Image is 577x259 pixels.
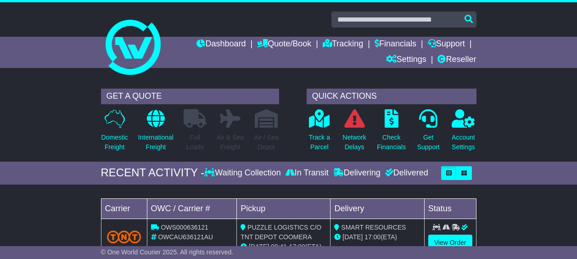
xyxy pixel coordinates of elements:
a: InternationalFreight [138,109,174,157]
p: Domestic Freight [101,133,128,152]
a: CheckFinancials [376,109,406,157]
a: Tracking [323,37,363,52]
a: GetSupport [417,109,440,157]
a: Track aParcel [308,109,331,157]
p: Full Loads [184,133,207,152]
td: Status [424,198,476,219]
p: Air & Sea Freight [217,133,244,152]
a: View Order [428,235,472,251]
a: Settings [386,52,426,68]
div: GET A QUOTE [101,89,279,104]
div: Delivering [331,168,383,178]
a: Support [428,37,465,52]
img: TNT_Domestic.png [107,231,141,243]
span: PUZZLE LOGISTICS C/O TNT DEPOT COOMERA [241,224,321,241]
span: 17:00 [289,243,305,250]
div: - (ETA) [241,242,326,252]
p: Check Financials [377,133,406,152]
a: Quote/Book [257,37,311,52]
span: OWS000636121 [161,224,208,231]
div: RECENT ACTIVITY - [101,166,205,180]
div: In Transit [283,168,331,178]
p: International Freight [138,133,174,152]
div: Delivered [383,168,428,178]
span: © One World Courier 2025. All rights reserved. [101,248,234,256]
div: Waiting Collection [204,168,283,178]
p: Air / Sea Depot [254,133,279,152]
span: [DATE] [249,243,269,250]
span: 17:00 [364,233,381,241]
td: Pickup [237,198,331,219]
td: Carrier [101,198,147,219]
span: SMART RESOURCES [341,224,406,231]
a: Financials [375,37,416,52]
a: Dashboard [196,37,246,52]
p: Account Settings [452,133,475,152]
span: 08:41 [271,243,287,250]
div: (ETA) [334,232,420,242]
td: Delivery [331,198,424,219]
td: OWC / Carrier # [147,198,237,219]
a: DomesticFreight [101,109,129,157]
span: OWCAU636121AU [158,233,213,241]
a: NetworkDelays [342,109,366,157]
span: [DATE] [342,233,363,241]
p: Track a Parcel [309,133,330,152]
p: Network Delays [342,133,366,152]
a: AccountSettings [451,109,476,157]
a: Reseller [437,52,476,68]
p: Get Support [417,133,440,152]
div: QUICK ACTIONS [307,89,476,104]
